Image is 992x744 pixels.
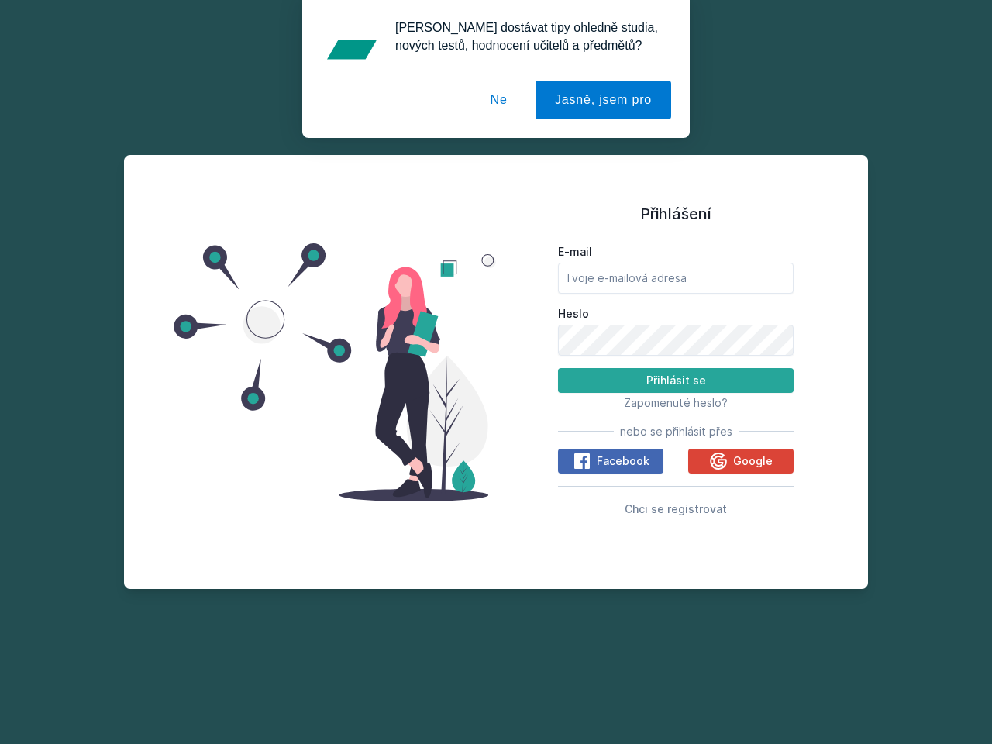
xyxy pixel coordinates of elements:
[558,306,794,322] label: Heslo
[597,453,649,469] span: Facebook
[558,202,794,226] h1: Přihlášení
[558,368,794,393] button: Přihlásit se
[625,499,727,518] button: Chci se registrovat
[625,502,727,515] span: Chci se registrovat
[624,396,728,409] span: Zapomenuté heslo?
[383,19,671,54] div: [PERSON_NAME] dostávat tipy ohledně studia, nových testů, hodnocení učitelů a předmětů?
[558,263,794,294] input: Tvoje e-mailová adresa
[620,424,732,439] span: nebo se přihlásit přes
[321,19,383,81] img: notification icon
[558,449,663,474] button: Facebook
[536,81,671,119] button: Jasně, jsem pro
[558,244,794,260] label: E-mail
[733,453,773,469] span: Google
[688,449,794,474] button: Google
[471,81,527,119] button: Ne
